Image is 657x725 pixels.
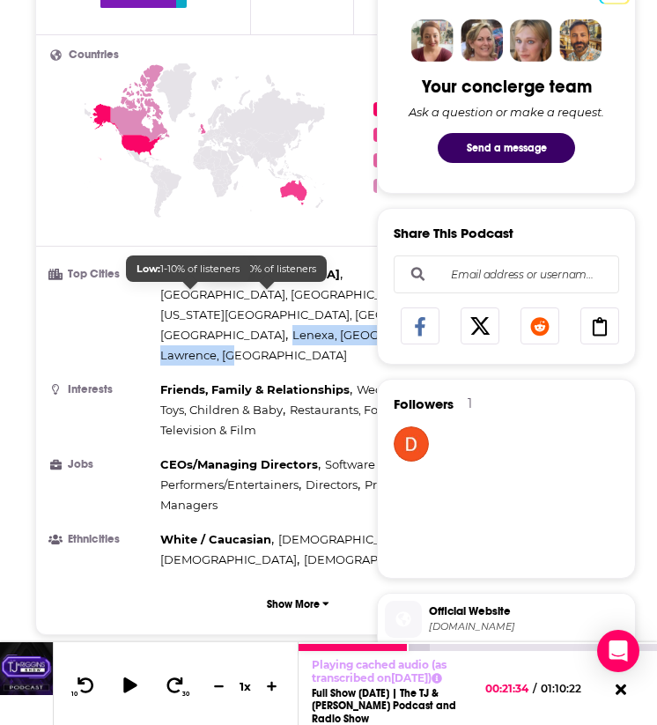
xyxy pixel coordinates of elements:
h3: Interests [50,384,153,396]
span: TJRiggins.com [429,620,628,633]
span: 00:21:34 [485,682,533,695]
span: , [357,380,413,400]
span: White / Caucasian [160,532,271,546]
h3: Ethnicities [50,534,153,545]
span: Lawrence, [GEOGRAPHIC_DATA] [160,348,347,362]
a: Share on Facebook [401,307,439,344]
a: Share on X/Twitter [461,307,499,344]
span: , [160,285,418,305]
span: [DEMOGRAPHIC_DATA] [160,552,297,566]
img: Barbara Profile [461,19,503,62]
img: Jon Profile [559,19,602,62]
span: Directors [306,477,358,492]
span: Toys, Children & Baby [160,403,283,417]
span: , [365,475,472,495]
div: 1 x [231,679,261,693]
p: Playing cached audio (as transcribed on [DATE] ) [312,658,466,684]
img: Jules Profile [510,19,552,62]
span: Restaurants, Food & Grocery [290,403,450,417]
button: 10 [68,676,101,698]
span: , [160,305,483,325]
span: [GEOGRAPHIC_DATA], [GEOGRAPHIC_DATA] [160,287,416,301]
span: 3 [373,153,388,167]
span: , [160,400,285,420]
div: Your concierge team [422,76,592,98]
span: 1 [373,102,388,116]
span: , [160,380,352,400]
div: 1 [468,396,472,411]
b: Low: [137,263,160,275]
h3: Jobs [50,459,153,470]
span: [DEMOGRAPHIC_DATA] [278,532,415,546]
span: Followers [394,396,454,412]
div: Search followers [394,255,619,293]
span: Performers/Entertainers [160,477,299,492]
h3: Share This Podcast [394,225,513,241]
p: Show More [267,598,320,610]
span: CEOs/Managing Directors [160,457,318,471]
span: [DEMOGRAPHIC_DATA] [304,552,440,566]
a: Copy Link [580,307,619,344]
span: , [292,325,468,345]
span: Software Engineers [325,457,437,471]
span: , [160,475,301,495]
button: Send a message [438,133,575,163]
span: 10 [71,691,78,698]
span: Wedding [357,382,410,396]
span: 1-10% of listeners [213,263,316,275]
span: , [160,550,299,570]
span: Managers [160,498,218,512]
span: Principals/Owners [365,477,469,492]
img: Sydney Profile [411,19,454,62]
div: Open Intercom Messenger [597,630,639,672]
span: 1-10% of listeners [137,263,240,275]
span: , [160,529,274,550]
span: 4 [373,179,388,193]
a: Full Show [DATE] | The TJ & [PERSON_NAME] Podcast and Radio Show [312,687,456,725]
input: Email address or username... [409,255,604,292]
div: Ask a question or make a request. [409,105,604,119]
span: 30 [182,691,189,698]
span: 01:10:22 [536,682,599,695]
span: , [290,400,453,420]
span: , [306,475,360,495]
span: , [325,455,439,475]
a: Official Website[DOMAIN_NAME] [385,601,628,638]
button: Show More [50,588,546,620]
span: Countries [69,49,119,61]
span: Official Website [429,603,628,619]
span: [US_STATE][GEOGRAPHIC_DATA], [GEOGRAPHIC_DATA] [160,307,480,322]
h3: Top Cities [50,269,153,280]
a: Share on Reddit [520,307,559,344]
img: Pookie [394,426,429,462]
button: 30 [159,676,193,698]
span: / [533,682,536,695]
span: Lenexa, [GEOGRAPHIC_DATA] [292,328,465,342]
span: , [160,325,288,345]
span: , [160,455,321,475]
span: [GEOGRAPHIC_DATA] [160,328,285,342]
span: Friends, Family & Relationships [160,382,350,396]
span: Television & Film [160,423,256,437]
span: 2 [373,128,388,142]
span: , [278,529,417,550]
